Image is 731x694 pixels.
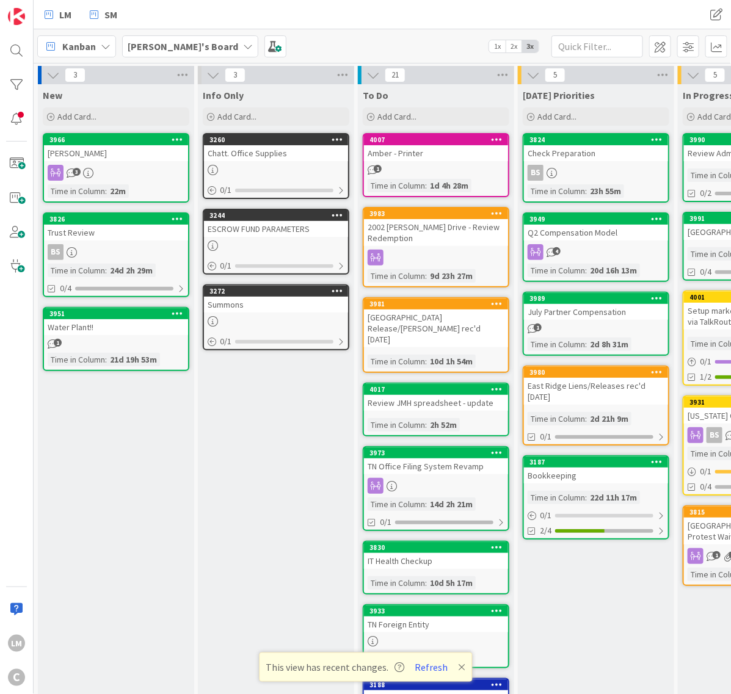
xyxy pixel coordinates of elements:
[524,367,668,378] div: 3980
[585,412,587,425] span: :
[368,650,425,663] div: Time in Column
[59,7,71,22] span: LM
[49,136,188,144] div: 3966
[524,214,668,240] div: 3949Q2 Compensation Model
[364,298,508,347] div: 3981[GEOGRAPHIC_DATA] Release/[PERSON_NAME] rec'd [DATE]
[524,214,668,225] div: 3949
[364,679,508,690] div: 3188
[427,576,476,590] div: 10d 5h 17m
[700,355,711,368] span: 0 / 1
[8,669,25,686] div: C
[425,355,427,368] span: :
[44,308,188,335] div: 3951Water Plant!!
[528,491,585,504] div: Time in Column
[380,516,391,529] span: 0/1
[220,259,231,272] span: 0 / 1
[524,378,668,405] div: East Ridge Liens/Releases rec'd [DATE]
[524,293,668,320] div: 3989July Partner Compensation
[585,264,587,277] span: :
[204,297,348,313] div: Summons
[427,355,476,368] div: 10d 1h 54m
[364,447,508,474] div: 3973TN Office Filing System Revamp
[364,605,508,632] div: 3933TN Foreign Entity
[44,214,188,225] div: 3826
[44,134,188,161] div: 3966[PERSON_NAME]
[528,338,585,351] div: Time in Column
[523,133,669,203] a: 3824Check PreparationBSTime in Column:23h 55m
[524,304,668,320] div: July Partner Compensation
[368,355,425,368] div: Time in Column
[364,309,508,347] div: [GEOGRAPHIC_DATA] Release/[PERSON_NAME] rec'd [DATE]
[107,184,129,198] div: 22m
[363,446,509,531] a: 3973TN Office Filing System RevampTime in Column:14d 2h 21m0/1
[364,219,508,246] div: 2002 [PERSON_NAME] Drive - Review Redemption
[220,335,231,348] span: 0 / 1
[369,136,508,144] div: 4007
[107,264,156,277] div: 24d 2h 29m
[528,165,544,181] div: BS
[368,418,425,432] div: Time in Column
[537,111,576,122] span: Add Card...
[364,458,508,474] div: TN Office Filing System Revamp
[48,353,105,366] div: Time in Column
[369,385,508,394] div: 4017
[528,184,585,198] div: Time in Column
[363,541,509,595] a: 3830IT Health CheckupTime in Column:10d 5h 17m
[62,39,96,54] span: Kanban
[82,4,125,26] a: SM
[585,184,587,198] span: :
[364,395,508,411] div: Review JMH spreadsheet - update
[369,209,508,218] div: 3983
[48,184,105,198] div: Time in Column
[204,286,348,297] div: 3272
[522,40,539,52] span: 3x
[585,338,587,351] span: :
[369,607,508,615] div: 3933
[204,134,348,145] div: 3260
[529,458,668,466] div: 3187
[44,244,188,260] div: BS
[529,368,668,377] div: 3980
[128,40,238,52] b: [PERSON_NAME]'s Board
[425,179,427,192] span: :
[524,508,668,523] div: 0/1
[427,418,460,432] div: 2h 52m
[105,353,107,366] span: :
[363,383,509,436] a: 4017Review JMH spreadsheet - updateTime in Column:2h 52m
[57,111,96,122] span: Add Card...
[524,367,668,405] div: 3980East Ridge Liens/Releases rec'd [DATE]
[107,353,160,366] div: 21d 19h 53m
[524,225,668,240] div: Q2 Compensation Model
[425,497,427,511] span: :
[8,635,25,652] div: LM
[43,212,189,297] a: 3826Trust ReviewBSTime in Column:24d 2h 29m0/4
[364,145,508,161] div: Amber - Printer
[587,338,631,351] div: 2d 8h 31m
[523,212,669,282] a: 3949Q2 Compensation ModelTime in Column:20d 16h 13m
[203,89,244,101] span: Info Only
[364,553,508,569] div: IT Health Checkup
[587,491,640,504] div: 22d 11h 17m
[363,604,509,668] a: 3933TN Foreign EntityTime in Column:23d 5h 3m
[540,430,551,443] span: 0/1
[489,40,506,52] span: 1x
[217,111,256,122] span: Add Card...
[363,297,509,373] a: 3981[GEOGRAPHIC_DATA] Release/[PERSON_NAME] rec'd [DATE]Time in Column:10d 1h 54m
[700,266,711,278] span: 0/4
[369,449,508,457] div: 3973
[8,8,25,25] img: Visit kanbanzone.com
[368,269,425,283] div: Time in Column
[545,68,566,82] span: 5
[427,497,476,511] div: 14d 2h 21m
[587,184,624,198] div: 23h 55m
[204,221,348,237] div: ESCROW FUND PARAMETERS
[369,300,508,308] div: 3981
[204,134,348,161] div: 3260Chatt. Office Supplies
[524,457,668,468] div: 3187
[534,324,542,331] span: 1
[204,210,348,221] div: 3244
[204,258,348,273] div: 0/1
[204,286,348,313] div: 3272Summons
[707,427,722,443] div: BS
[425,418,427,432] span: :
